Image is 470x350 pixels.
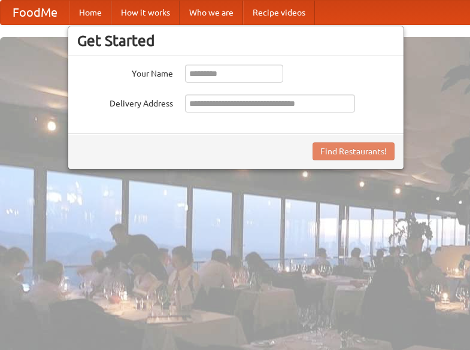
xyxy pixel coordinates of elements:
[313,142,395,160] button: Find Restaurants!
[77,32,395,50] h3: Get Started
[69,1,111,25] a: Home
[1,1,69,25] a: FoodMe
[180,1,243,25] a: Who we are
[111,1,180,25] a: How it works
[77,95,173,109] label: Delivery Address
[77,65,173,80] label: Your Name
[243,1,315,25] a: Recipe videos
